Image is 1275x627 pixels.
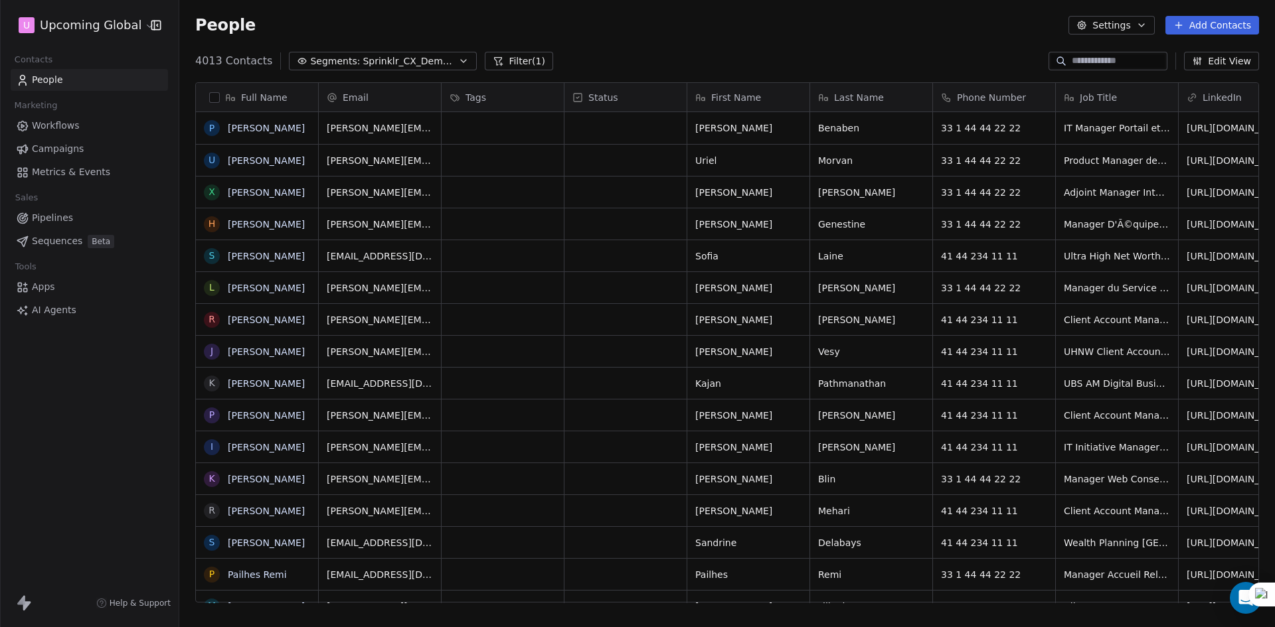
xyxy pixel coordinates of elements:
[695,568,802,581] span: Pailhes
[818,218,924,231] span: Genestine
[1064,377,1170,390] span: UBS AM Digital Business Development (Client Management and Insights) - Product Management Lead
[11,161,168,183] a: Metrics & Events
[1064,472,1170,486] span: Manager Web Conseillers Orange sur les RÃ©[PERSON_NAME] Sociaux - Relation Client Digitale
[343,91,369,104] span: Email
[211,344,213,358] div: J
[818,154,924,167] span: Morvan
[363,54,456,68] span: Sprinklr_CX_Demonstrate_Reg_Drive_[DATE]
[818,568,924,581] span: Remi
[687,83,809,111] div: First Name
[228,251,305,261] a: [PERSON_NAME]
[1064,154,1170,167] span: Product Manager des Applications Mobile Orange et moi et Mysosh et de l'Espace Client
[1080,91,1117,104] span: Job Title
[941,345,1047,358] span: 41 44 234 11 11
[1064,568,1170,581] span: Manager Accueil Relation Client Milieu de MarchÃ© [PERSON_NAME] Chez Orange
[695,249,802,263] span: Sofia
[1230,582,1262,614] div: Open Intercom Messenger
[818,313,924,326] span: [PERSON_NAME]
[16,14,141,36] button: UUpcoming Global
[695,600,802,613] span: [PERSON_NAME]
[32,142,84,156] span: Campaigns
[228,346,305,357] a: [PERSON_NAME]
[818,441,924,454] span: [PERSON_NAME]
[9,188,44,208] span: Sales
[11,207,168,229] a: Pipelines
[40,17,141,34] span: Upcoming Global
[1064,121,1170,135] span: IT Manager Portail et Relation Client web - DS BI et Mesure de la Performance
[9,50,58,70] span: Contacts
[327,186,433,199] span: [PERSON_NAME][EMAIL_ADDRESS][DOMAIN_NAME]
[1064,441,1170,454] span: IT Initiative Manager (ED) for the Inter-divisional Client Grouping Programme
[818,377,924,390] span: Pathmanathan
[228,378,305,389] a: [PERSON_NAME]
[23,19,30,32] span: U
[195,53,272,69] span: 4013 Contacts
[695,313,802,326] span: [PERSON_NAME]
[228,537,305,548] a: [PERSON_NAME]
[695,377,802,390] span: Kajan
[327,504,433,518] span: [PERSON_NAME][EMAIL_ADDRESS][PERSON_NAME][DOMAIN_NAME]
[695,186,802,199] span: [PERSON_NAME]
[196,83,318,111] div: Full Name
[810,83,932,111] div: Last Name
[466,91,486,104] span: Tags
[564,83,687,111] div: Status
[695,345,802,358] span: [PERSON_NAME]
[442,83,564,111] div: Tags
[32,165,110,179] span: Metrics & Events
[209,472,214,486] div: K
[818,186,924,199] span: [PERSON_NAME]
[32,211,73,225] span: Pipelines
[228,283,305,293] a: [PERSON_NAME]
[1064,600,1170,613] span: Client Account Manager, Global Wealth Management, Ultra High Net Worth [GEOGRAPHIC_DATA]
[1165,16,1259,35] button: Add Contacts
[818,281,924,295] span: [PERSON_NAME]
[941,600,1047,613] span: 41 44 234 11 11
[228,442,305,453] a: [PERSON_NAME]
[957,91,1026,104] span: Phone Number
[695,504,802,518] span: [PERSON_NAME]
[818,121,924,135] span: Benaben
[209,281,214,295] div: L
[327,218,433,231] span: [PERSON_NAME][EMAIL_ADDRESS][DOMAIN_NAME]
[110,598,171,608] span: Help & Support
[209,121,214,135] div: P
[941,218,1047,231] span: 33 1 44 44 22 22
[695,154,802,167] span: Uriel
[228,123,305,133] a: [PERSON_NAME]
[941,536,1047,549] span: 41 44 234 11 11
[1064,536,1170,549] span: Wealth Planning [GEOGRAPHIC_DATA] - Client Account Manager RÃ©[PERSON_NAME][GEOGRAPHIC_DATA]©e de...
[32,119,80,133] span: Workflows
[310,54,360,68] span: Segments:
[228,474,305,484] a: [PERSON_NAME]
[941,249,1047,263] span: 41 44 234 11 11
[228,155,305,166] a: [PERSON_NAME]
[941,313,1047,326] span: 41 44 234 11 11
[327,313,433,326] span: [PERSON_NAME][EMAIL_ADDRESS][PERSON_NAME][DOMAIN_NAME]
[941,154,1047,167] span: 33 1 44 44 22 22
[228,569,287,580] a: Pailhes Remi
[32,73,63,87] span: People
[941,281,1047,295] span: 33 1 44 44 22 22
[209,504,215,518] div: R
[11,115,168,137] a: Workflows
[228,506,305,516] a: [PERSON_NAME]
[209,153,215,167] div: U
[11,69,168,91] a: People
[11,230,168,252] a: SequencesBeta
[711,91,761,104] span: First Name
[1064,281,1170,295] span: Manager du Service Client Premium [GEOGRAPHIC_DATA] - Direction Entreprise [GEOGRAPHIC_DATA]-Oues...
[1068,16,1154,35] button: Settings
[327,154,433,167] span: [PERSON_NAME][EMAIL_ADDRESS][PERSON_NAME][DOMAIN_NAME]
[818,600,924,613] span: Filippis
[695,218,802,231] span: [PERSON_NAME]
[209,408,214,422] div: P
[1064,313,1170,326] span: Client Account Manager Wealth Management - [GEOGRAPHIC_DATA], [GEOGRAPHIC_DATA], [GEOGRAPHIC_DATA...
[1064,409,1170,422] span: Client Account Manager - UBS GWM Global Family & Institutional Wealth, [GEOGRAPHIC_DATA] & [GEOGR...
[941,472,1047,486] span: 33 1 44 44 22 22
[319,83,441,111] div: Email
[11,299,168,321] a: AI Agents
[941,441,1047,454] span: 41 44 234 11 11
[208,599,216,613] div: M
[818,409,924,422] span: [PERSON_NAME]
